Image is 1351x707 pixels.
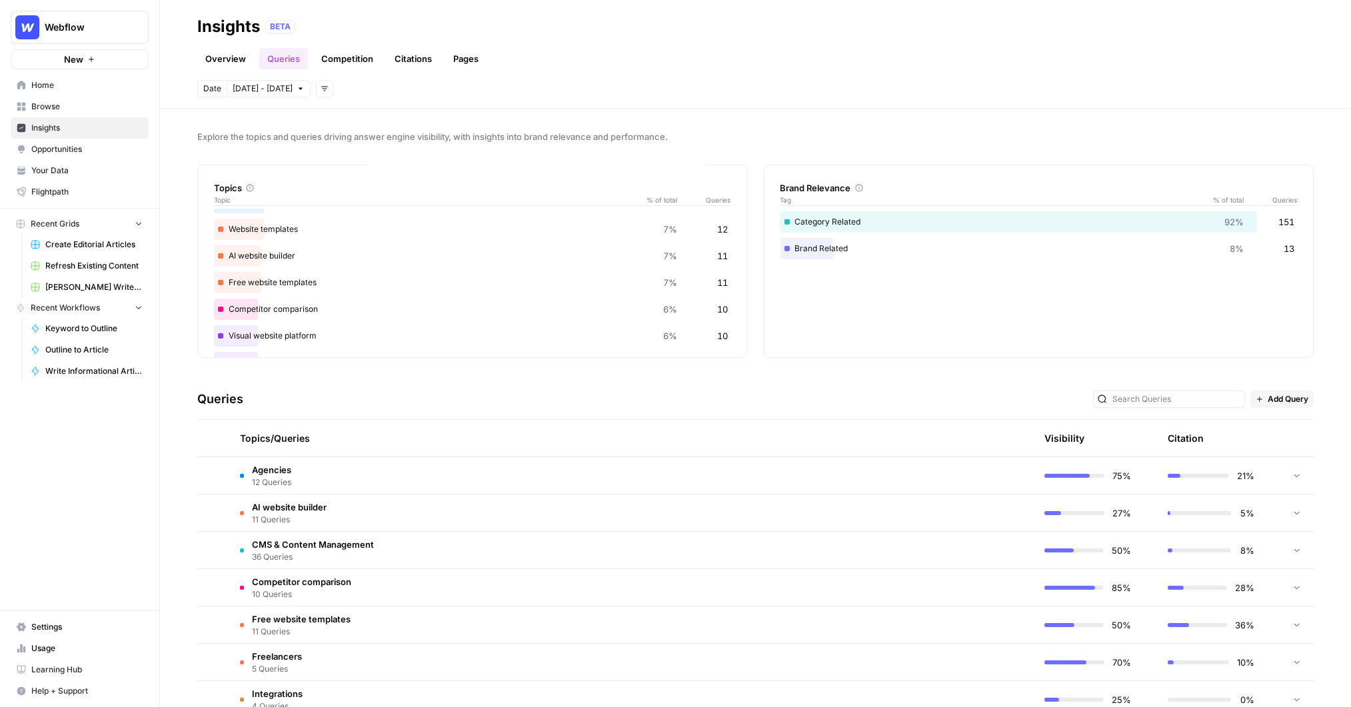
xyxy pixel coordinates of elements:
span: Settings [31,621,143,633]
button: Recent Grids [11,214,149,234]
span: Topic [214,195,638,205]
a: Usage [11,638,149,659]
span: 75% [1112,469,1131,482]
span: % of total [638,195,678,205]
span: Outline to Article [45,344,143,356]
span: 6% [664,329,678,343]
span: Help + Support [31,685,143,697]
span: Refresh Existing Content [45,260,143,272]
span: Webflow [45,21,125,34]
span: 11 Queries [252,514,327,526]
span: 50% [1112,618,1131,632]
button: New [11,49,149,69]
a: Pages [445,48,487,69]
span: 11 [718,249,728,263]
span: 5% [1239,506,1254,520]
span: 6% [664,356,678,369]
span: Freelancers [252,650,302,663]
span: [PERSON_NAME] Write Informational Article [45,281,143,293]
div: Brand Related [780,238,1298,259]
a: Your Data [11,160,149,181]
button: Recent Workflows [11,298,149,318]
span: Free website templates [252,612,351,626]
span: 11 Queries [252,626,351,638]
span: Usage [31,642,143,654]
span: 10% [1237,656,1254,669]
span: Date [203,83,221,95]
span: 36% [1235,618,1254,632]
span: 85% [1112,581,1131,594]
span: Browse [31,101,143,113]
span: [DATE] - [DATE] [233,83,293,95]
a: [PERSON_NAME] Write Informational Article [25,277,149,298]
span: 8% [1230,242,1244,255]
a: Flightpath [11,181,149,203]
span: Create Editorial Articles [45,239,143,251]
span: 10 [718,356,728,369]
div: BETA [265,20,295,33]
span: 6% [664,303,678,316]
a: Browse [11,96,149,117]
div: Category Related [780,211,1298,233]
h3: Queries [197,390,243,408]
div: Insights [197,16,260,37]
span: Queries [1244,195,1297,205]
span: 11 [718,276,728,289]
span: Integrations [252,687,303,700]
input: Search Queries [1112,392,1240,406]
span: Recent Grids [31,218,79,230]
a: Refresh Existing Content [25,255,149,277]
span: 21% [1237,469,1254,482]
span: Write Informational Article Body [45,365,143,377]
span: 7% [664,276,678,289]
span: 151 [1278,215,1294,229]
span: 10 [718,303,728,316]
span: Flightpath [31,186,143,198]
span: Add Query [1268,393,1308,405]
span: 28% [1235,581,1254,594]
span: Agencies [252,463,291,476]
div: Competitor comparison [214,299,731,320]
a: Overview [197,48,254,69]
div: Brand Relevance [780,181,1298,195]
span: Home [31,79,143,91]
a: Write Informational Article Body [25,360,149,382]
div: Topics [214,181,731,195]
a: Learning Hub [11,659,149,680]
a: Opportunities [11,139,149,160]
span: New [64,53,83,66]
a: Keyword to Outline [25,318,149,339]
span: 13 [1284,242,1294,255]
div: Website templates [214,219,731,240]
span: 12 [718,223,728,236]
div: Topics/Queries [240,420,896,456]
span: 36 Queries [252,551,374,563]
a: Outline to Article [25,339,149,360]
span: Opportunities [31,143,143,155]
button: Help + Support [11,680,149,702]
span: 8% [1239,544,1254,557]
div: Visual website platform [214,325,731,347]
button: Workspace: Webflow [11,11,149,44]
a: Insights [11,117,149,139]
span: Learning Hub [31,664,143,676]
span: 7% [664,223,678,236]
a: Queries [259,48,308,69]
span: 10 Queries [252,588,351,600]
span: AI website builder [252,500,327,514]
span: CMS & Content Management [252,538,374,551]
span: Explore the topics and queries driving answer engine visibility, with insights into brand relevan... [197,130,1314,143]
span: Queries [678,195,731,205]
a: Citations [387,48,440,69]
img: Webflow Logo [15,15,39,39]
div: Visibility [1044,432,1084,445]
a: Home [11,75,149,96]
span: 25% [1112,693,1131,706]
a: Competition [313,48,381,69]
span: 50% [1112,544,1131,557]
a: Create Editorial Articles [25,234,149,255]
div: Free website templates [214,272,731,293]
span: 5 Queries [252,663,302,675]
div: Citation [1168,420,1204,456]
span: Your Data [31,165,143,177]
